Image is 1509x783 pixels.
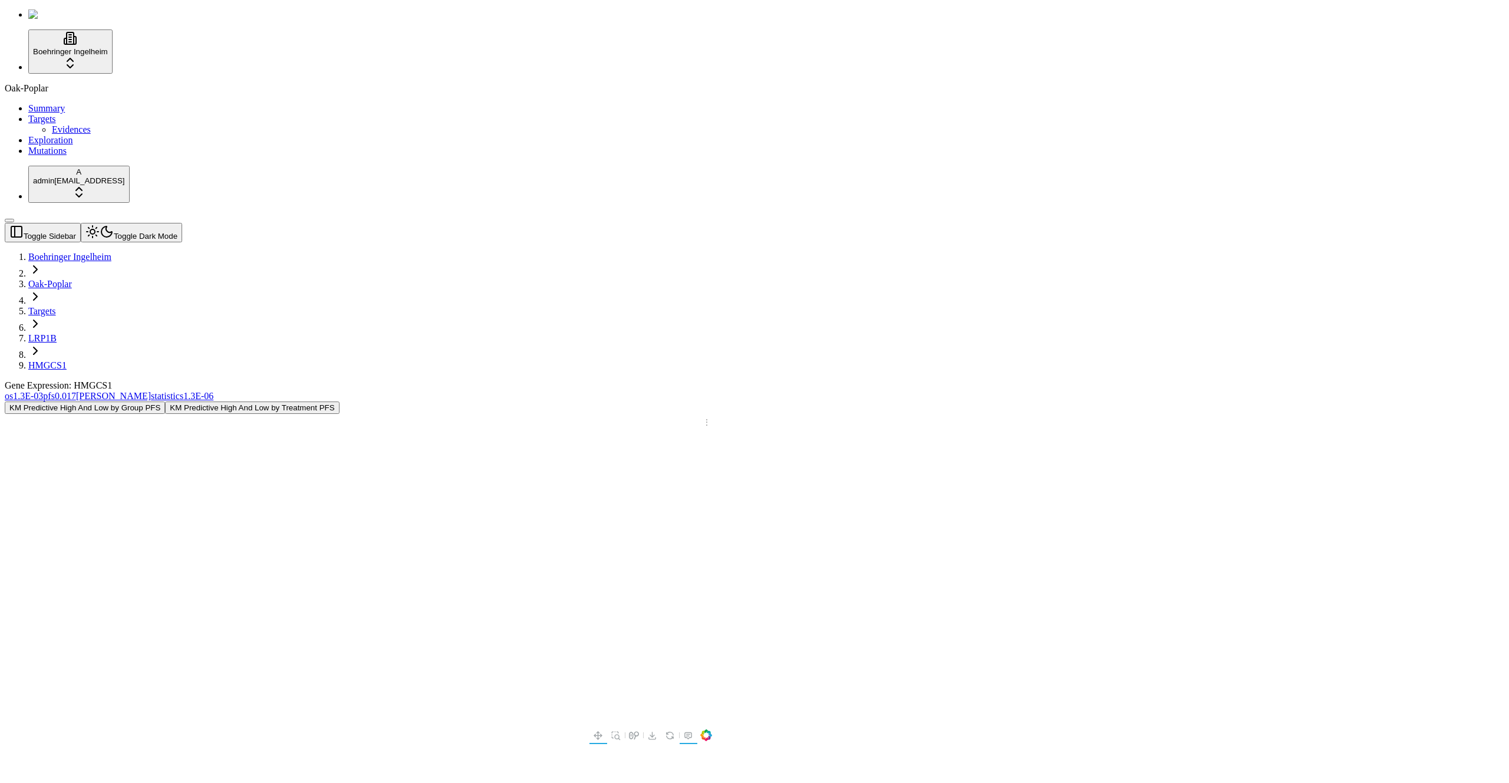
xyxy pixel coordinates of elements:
span: A [76,167,81,176]
span: admin [33,176,54,185]
button: Toggle Dark Mode [81,223,182,242]
a: os1.3E-03 [5,391,43,401]
button: KM Predictive High And Low by Treatment PFS [165,402,339,414]
a: Oak-Poplar [28,279,72,289]
span: Toggle Dark Mode [114,232,177,241]
nav: breadcrumb [5,252,1391,371]
span: 1.3E-03 [13,391,43,401]
button: Boehringer Ingelheim [28,29,113,74]
a: statistics1.3E-06 [151,391,213,401]
span: Boehringer Ingelheim [33,47,108,56]
a: Summary [28,103,65,113]
a: LRP1B [28,333,57,343]
span: [PERSON_NAME] [76,391,151,401]
button: Toggle Sidebar [5,219,14,222]
div: Gene Expression: HMGCS1 [5,380,1391,391]
a: Boehringer Ingelheim [28,252,111,262]
a: HMGCS1 [28,360,67,370]
a: Targets [28,306,56,316]
span: pfs [43,391,55,401]
span: statistics [151,391,183,401]
a: Mutations [28,146,67,156]
span: [EMAIL_ADDRESS] [54,176,124,185]
span: os [5,391,13,401]
a: Targets [28,114,56,124]
button: Aadmin[EMAIL_ADDRESS] [28,166,130,203]
div: Oak-Poplar [5,83,1504,94]
button: KM Predictive High And Low by Group PFS [5,402,165,414]
a: Exploration [28,135,73,145]
button: Toggle Sidebar [5,223,81,242]
a: pfs0.017 [43,391,76,401]
span: Toggle Sidebar [24,232,76,241]
img: Numenos [28,9,74,20]
span: 1.3E-06 [183,391,213,401]
span: 0.017 [55,391,76,401]
a: Evidences [52,124,91,134]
